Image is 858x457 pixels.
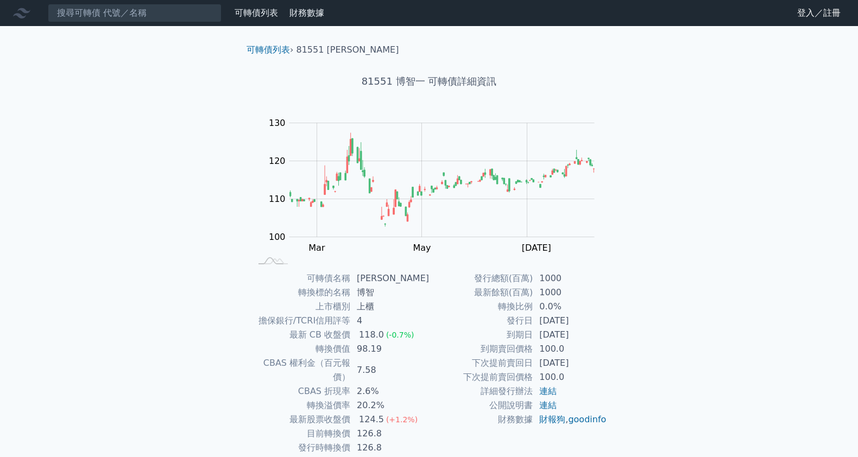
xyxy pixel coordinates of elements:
td: 發行日 [429,314,533,328]
a: 連結 [539,400,557,410]
td: CBAS 折現率 [251,384,350,398]
td: 98.19 [350,342,429,356]
td: 上櫃 [350,300,429,314]
span: (-0.7%) [386,331,414,339]
td: 目前轉換價 [251,427,350,441]
td: 發行總額(百萬) [429,271,533,285]
tspan: 130 [269,118,286,128]
td: 到期日 [429,328,533,342]
a: goodinfo [568,414,606,424]
td: 公開說明書 [429,398,533,412]
td: 4 [350,314,429,328]
td: [DATE] [533,314,607,328]
a: 登入／註冊 [788,4,849,22]
td: 最新 CB 收盤價 [251,328,350,342]
td: 擔保銀行/TCRI信用評等 [251,314,350,328]
td: 下次提前賣回價格 [429,370,533,384]
a: 財報狗 [539,414,565,424]
td: 100.0 [533,342,607,356]
a: 可轉債列表 [235,8,278,18]
td: 100.0 [533,370,607,384]
span: (+1.2%) [386,415,418,424]
tspan: [DATE] [522,243,551,253]
a: 財務數據 [289,8,324,18]
td: , [533,412,607,427]
input: 搜尋可轉債 代號／名稱 [48,4,222,22]
div: 118.0 [357,328,386,342]
td: [PERSON_NAME] [350,271,429,285]
td: 1000 [533,285,607,300]
td: 1000 [533,271,607,285]
td: 下次提前賣回日 [429,356,533,370]
a: 連結 [539,386,557,396]
a: 可轉債列表 [247,45,290,55]
td: 轉換價值 [251,342,350,356]
li: › [247,43,293,56]
div: 124.5 [357,412,386,427]
tspan: 100 [269,232,286,242]
td: 財務數據 [429,412,533,427]
td: 上市櫃別 [251,300,350,314]
td: 博智 [350,285,429,300]
td: CBAS 權利金（百元報價） [251,356,350,384]
tspan: 110 [269,194,286,204]
td: 0.0% [533,300,607,314]
td: 發行時轉換價 [251,441,350,455]
g: Chart [263,118,611,253]
td: 可轉債名稱 [251,271,350,285]
tspan: Mar [308,243,325,253]
td: 126.8 [350,441,429,455]
td: 到期賣回價格 [429,342,533,356]
td: [DATE] [533,328,607,342]
td: 20.2% [350,398,429,412]
td: 7.58 [350,356,429,384]
td: [DATE] [533,356,607,370]
tspan: 120 [269,156,286,166]
td: 詳細發行辦法 [429,384,533,398]
tspan: May [413,243,431,253]
td: 轉換溢價率 [251,398,350,412]
td: 最新餘額(百萬) [429,285,533,300]
td: 轉換比例 [429,300,533,314]
td: 最新股票收盤價 [251,412,350,427]
td: 轉換標的名稱 [251,285,350,300]
li: 81551 [PERSON_NAME] [296,43,399,56]
td: 2.6% [350,384,429,398]
td: 126.8 [350,427,429,441]
h1: 81551 博智一 可轉債詳細資訊 [238,74,620,89]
